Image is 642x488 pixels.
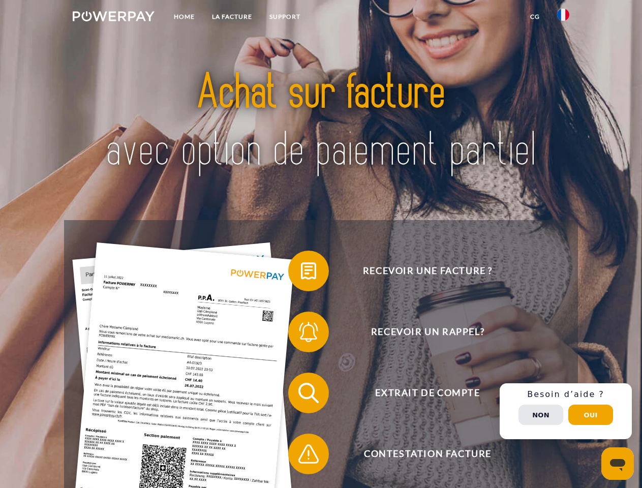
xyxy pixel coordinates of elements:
img: qb_search.svg [296,380,321,406]
div: Schnellhilfe [500,383,632,439]
img: qb_warning.svg [296,441,321,467]
a: Support [261,8,309,26]
button: Oui [568,405,613,425]
button: Recevoir une facture ? [288,251,553,291]
span: Recevoir une facture ? [303,251,552,291]
a: LA FACTURE [203,8,261,26]
span: Contestation Facture [303,434,552,474]
button: Recevoir un rappel? [288,312,553,352]
iframe: Bouton de lancement de la fenêtre de messagerie [601,447,634,480]
img: fr [557,9,569,21]
a: Home [165,8,203,26]
img: qb_bell.svg [296,319,321,345]
button: Contestation Facture [288,434,553,474]
button: Non [518,405,563,425]
button: Extrait de compte [288,373,553,413]
span: Recevoir un rappel? [303,312,552,352]
a: CG [522,8,548,26]
img: title-powerpay_fr.svg [97,49,545,195]
span: Extrait de compte [303,373,552,413]
h3: Besoin d’aide ? [506,389,626,400]
img: logo-powerpay-white.svg [73,11,155,21]
img: qb_bill.svg [296,258,321,284]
